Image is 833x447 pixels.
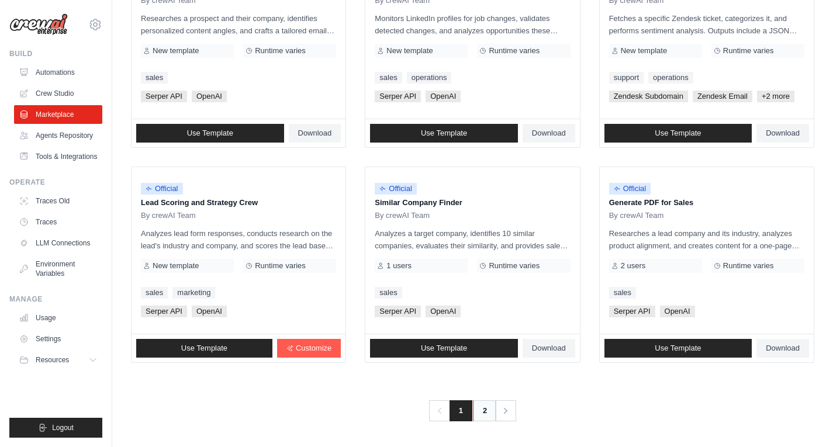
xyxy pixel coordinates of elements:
span: OpenAI [426,91,461,102]
span: Use Template [181,344,227,353]
span: Download [298,129,332,138]
a: support [609,72,644,84]
span: OpenAI [192,91,227,102]
span: Official [375,183,417,195]
p: Generate PDF for Sales [609,197,804,209]
div: Operate [9,178,102,187]
div: Build [9,49,102,58]
span: Serper API [141,91,187,102]
span: Runtime varies [489,46,540,56]
span: Use Template [187,129,233,138]
a: Use Template [370,124,518,143]
a: Settings [14,330,102,348]
span: Use Template [421,344,467,353]
span: Use Template [655,129,701,138]
a: Tools & Integrations [14,147,102,166]
span: Download [766,344,800,353]
span: Logout [52,423,74,432]
a: Environment Variables [14,255,102,283]
a: Download [756,124,809,143]
a: operations [407,72,452,84]
nav: Pagination [429,400,516,421]
span: By crewAI Team [141,211,196,220]
p: Analyzes lead form responses, conducts research on the lead's industry and company, and scores th... [141,227,336,252]
span: New template [153,46,199,56]
span: OpenAI [426,306,461,317]
a: sales [141,287,168,299]
span: Download [532,344,566,353]
span: +2 more [757,91,794,102]
span: 2 users [621,261,646,271]
a: Use Template [604,339,752,358]
a: 2 [473,400,496,421]
span: OpenAI [660,306,695,317]
a: operations [648,72,693,84]
div: Manage [9,294,102,304]
a: Use Template [136,124,284,143]
button: Logout [9,418,102,438]
span: New template [386,46,433,56]
span: Resources [36,355,69,365]
span: Serper API [141,306,187,317]
span: 1 [450,400,472,421]
a: Agents Repository [14,126,102,145]
a: sales [375,72,402,84]
span: Zendesk Email [693,91,752,102]
span: Download [766,129,800,138]
a: Usage [14,309,102,327]
a: Download [523,124,575,143]
span: Use Template [421,129,467,138]
a: Automations [14,63,102,82]
p: Monitors LinkedIn profiles for job changes, validates detected changes, and analyzes opportunitie... [375,12,570,37]
span: Zendesk Subdomain [609,91,688,102]
a: Traces Old [14,192,102,210]
span: Serper API [375,91,421,102]
a: Download [523,339,575,358]
a: Crew Studio [14,84,102,103]
p: Similar Company Finder [375,197,570,209]
a: sales [375,287,402,299]
a: LLM Connections [14,234,102,252]
span: Use Template [655,344,701,353]
a: Use Template [370,339,518,358]
span: Official [141,183,183,195]
p: Researches a prospect and their company, identifies personalized content angles, and crafts a tai... [141,12,336,37]
span: New template [621,46,667,56]
a: Use Template [136,339,272,358]
button: Resources [14,351,102,369]
span: Download [532,129,566,138]
a: marketing [172,287,215,299]
span: 1 users [386,261,412,271]
span: Runtime varies [723,261,774,271]
span: By crewAI Team [609,211,664,220]
p: Researches a lead company and its industry, analyzes product alignment, and creates content for a... [609,227,804,252]
a: Download [289,124,341,143]
span: By crewAI Team [375,211,430,220]
p: Lead Scoring and Strategy Crew [141,197,336,209]
a: Traces [14,213,102,231]
a: Marketplace [14,105,102,124]
span: Runtime varies [255,261,306,271]
p: Analyzes a target company, identifies 10 similar companies, evaluates their similarity, and provi... [375,227,570,252]
span: OpenAI [192,306,227,317]
a: sales [609,287,636,299]
a: Download [756,339,809,358]
span: Official [609,183,651,195]
span: Runtime varies [489,261,540,271]
span: Serper API [609,306,655,317]
span: Serper API [375,306,421,317]
img: Logo [9,13,68,36]
span: New template [153,261,199,271]
a: Use Template [604,124,752,143]
a: sales [141,72,168,84]
span: Customize [296,344,331,353]
a: Customize [277,339,341,358]
p: Fetches a specific Zendesk ticket, categorizes it, and performs sentiment analysis. Outputs inclu... [609,12,804,37]
span: Runtime varies [255,46,306,56]
span: Runtime varies [723,46,774,56]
